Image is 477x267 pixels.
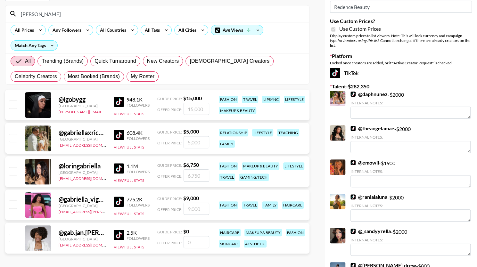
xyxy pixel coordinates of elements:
[25,57,31,65] span: All
[127,130,150,136] div: 608.4K
[59,162,106,170] div: @ loringabriella
[244,240,267,247] div: aesthetic
[59,195,106,203] div: @ gabriella_vigorito
[350,126,356,131] img: TikTok
[350,228,471,256] div: - $ 2000
[219,201,238,209] div: fashion
[350,159,379,166] a: @emowii
[211,25,263,35] div: Avg Views
[59,95,106,103] div: @ igobygg
[59,137,106,142] div: [GEOGRAPHIC_DATA]
[350,203,471,208] div: Internal Notes:
[350,91,471,119] div: - $ 2000
[242,96,258,103] div: travel
[183,95,202,101] strong: $ 15,000
[183,228,189,234] strong: $ 0
[219,129,248,136] div: relationship
[59,229,106,237] div: @ gab.jan.[PERSON_NAME]
[283,162,304,170] div: lifestyle
[49,25,83,35] div: Any Followers
[350,169,471,174] div: Internal Notes:
[114,230,124,240] img: TikTok
[141,25,161,35] div: All Tags
[114,145,144,150] button: View Full Stats
[11,41,57,50] div: Match Any Tags
[219,229,241,236] div: haircare
[337,38,379,43] em: for bookers using this list
[68,73,120,80] span: Most Booked (Brands)
[147,57,179,65] span: New Creators
[114,111,144,116] button: View Full Stats
[350,92,356,97] img: TikTok
[244,229,282,236] div: makeup & beauty
[184,203,209,215] input: 9,000
[330,68,472,78] div: TikTok
[59,203,106,208] div: [GEOGRAPHIC_DATA]
[114,97,124,107] img: TikTok
[262,96,280,103] div: lipsync
[127,103,150,108] div: Followers
[219,174,235,181] div: travel
[330,61,472,65] div: Locked once creators are added, or if "Active Creator Request" is checked.
[157,207,182,212] span: Offer Price:
[350,238,471,242] div: Internal Notes:
[127,196,150,203] div: 775.2K
[59,170,106,175] div: [GEOGRAPHIC_DATA]
[350,194,356,199] img: TikTok
[282,201,304,209] div: haircare
[59,208,153,214] a: [EMAIL_ADDRESS][PERSON_NAME][DOMAIN_NAME]
[190,57,269,65] span: [DEMOGRAPHIC_DATA] Creators
[350,125,471,153] div: - $ 2000
[59,103,106,108] div: [GEOGRAPHIC_DATA]
[131,73,154,80] span: My Roster
[339,26,381,32] span: Use Custom Prices
[219,107,256,114] div: makeup & beauty
[284,96,305,103] div: lifestyle
[219,96,238,103] div: fashion
[350,194,471,222] div: - $ 2000
[219,240,240,247] div: skincare
[350,135,471,140] div: Internal Notes:
[330,83,472,90] label: Talent - $ 282,350
[330,33,472,48] div: Display custom prices to list viewers. Note: This will lock currency and campaign type . Cannot b...
[350,101,471,105] div: Internal Notes:
[17,9,305,19] input: Search by User Name
[127,236,150,241] div: Followers
[114,163,124,174] img: TikTok
[59,237,106,241] div: [GEOGRAPHIC_DATA]
[184,136,209,148] input: 5,000
[286,229,305,236] div: fashion
[350,228,391,234] a: @_sandyyrella
[157,96,182,101] span: Guide Price:
[59,241,123,247] a: [EMAIL_ADDRESS][DOMAIN_NAME]
[157,196,182,201] span: Guide Price:
[350,160,356,165] img: TikTok
[350,194,387,200] a: @ranialaluna
[114,245,144,249] button: View Full Stats
[330,18,472,24] label: Use Custom Prices?
[330,68,340,78] img: TikTok
[42,57,84,65] span: Trending (Brands)
[127,96,150,103] div: 948.1K
[59,129,106,137] div: @ gabriellaxricardo
[157,230,182,234] span: Guide Price:
[330,53,472,59] label: Platform
[157,130,182,134] span: Guide Price:
[350,125,394,132] a: @theangelamae
[219,140,235,148] div: family
[11,25,35,35] div: All Prices
[114,211,144,216] button: View Full Stats
[219,162,238,170] div: fashion
[183,162,199,168] strong: $ 6,750
[242,201,258,209] div: travel
[252,129,273,136] div: lifestyle
[114,178,144,183] button: View Full Stats
[157,174,182,179] span: Offer Price:
[175,25,198,35] div: All Cities
[157,163,182,168] span: Guide Price:
[157,107,182,112] span: Offer Price:
[59,175,123,181] a: [EMAIL_ADDRESS][DOMAIN_NAME]
[184,236,209,248] input: 0
[242,162,279,170] div: makeup & beauty
[277,129,299,136] div: teaching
